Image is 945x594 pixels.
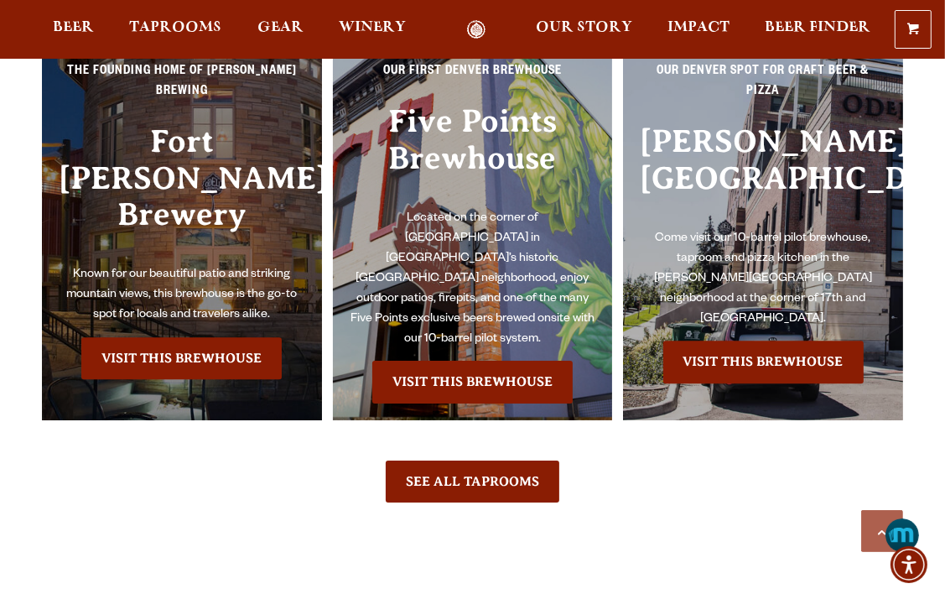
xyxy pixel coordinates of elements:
[53,21,94,34] span: Beer
[247,20,314,39] a: Gear
[754,20,881,39] a: Beer Finder
[386,461,559,503] a: See All Taprooms
[663,341,864,383] a: Visit the Sloan’s Lake Brewhouse
[765,21,870,34] span: Beer Finder
[81,337,282,379] a: Visit the Fort Collin's Brewery & Taproom
[890,546,927,583] div: Accessibility Menu
[350,209,596,350] p: Located on the corner of [GEOGRAPHIC_DATA] in [GEOGRAPHIC_DATA]’s historic [GEOGRAPHIC_DATA] neig...
[257,21,304,34] span: Gear
[525,20,643,39] a: Our Story
[640,123,886,228] h3: [PERSON_NAME][GEOGRAPHIC_DATA]
[372,361,573,403] a: Visit the Five Points Brewhouse
[640,229,886,330] p: Come visit our 10-barrel pilot brewhouse, taproom and pizza kitchen in the [PERSON_NAME][GEOGRAPH...
[536,21,632,34] span: Our Story
[328,20,417,39] a: Winery
[118,20,232,39] a: Taprooms
[350,62,596,92] p: Our First Denver Brewhouse
[350,103,596,208] h3: Five Points Brewhouse
[667,21,730,34] span: Impact
[640,62,886,112] p: Our Denver spot for craft beer & pizza
[42,20,105,39] a: Beer
[445,20,508,39] a: Odell Home
[339,21,406,34] span: Winery
[59,265,305,326] p: Known for our beautiful patio and striking mountain views, this brewhouse is the go-to spot for l...
[59,62,305,112] p: The Founding Home of [PERSON_NAME] Brewing
[657,20,740,39] a: Impact
[59,123,305,265] h3: Fort [PERSON_NAME] Brewery
[129,21,221,34] span: Taprooms
[861,510,903,552] a: Scroll to top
